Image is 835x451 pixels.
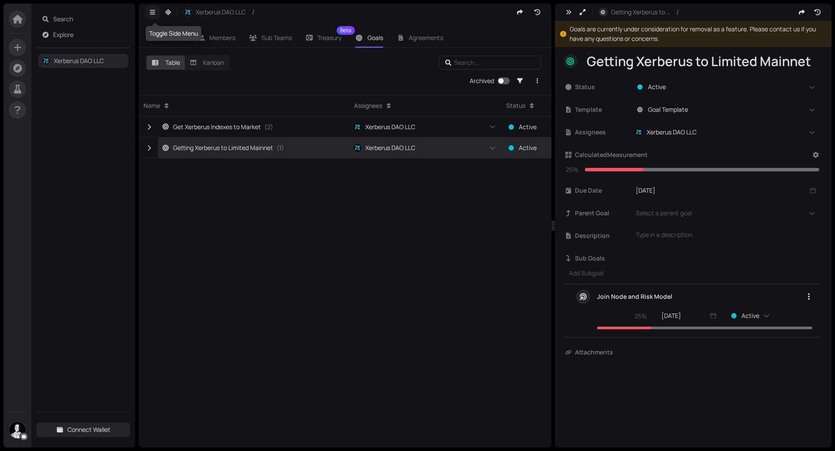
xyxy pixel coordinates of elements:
[354,101,382,110] div: Assignees
[209,33,235,42] span: Members
[144,101,160,110] div: Name
[365,122,415,132] span: Xerberus DAO LLC
[575,208,631,218] span: Parent Goal
[337,26,355,35] sup: Beta
[597,292,672,301] div: Join Node and Risk Model
[560,31,566,37] span: exclamation-circle
[575,347,631,357] span: Attachments
[367,33,383,42] span: Goals
[261,33,292,42] span: Sub Teams
[575,150,648,160] span: Calculated Measurement
[575,231,631,241] span: Description
[611,7,670,17] span: Getting Xerberus to Limited Mainnet
[37,423,130,437] button: Connect Wallet
[162,138,332,158] a: Getting Xerberus to Limited Mainnet(1)
[179,5,250,19] button: Xerberus DAO LLC
[67,425,110,434] span: Connect Wallet
[570,24,826,43] div: Goals are currently under consideration for removal as a feature. Please contact us if you have a...
[636,186,808,195] input: 2025-05-31
[661,311,708,321] input: 2025-02-28
[53,30,73,39] a: Explore
[196,7,246,17] span: Xerberus DAO LLC
[317,35,341,41] span: Treasury
[564,266,819,280] input: Add Subgoal
[519,122,537,132] span: Active
[365,143,415,153] span: Xerberus DAO LLC
[575,105,631,114] span: Template
[277,143,284,153] span: ( 1 )
[632,309,650,323] input: Add value
[635,128,643,136] img: HgCiZ4BMi_.jpeg
[454,58,529,67] input: Search...
[575,254,821,263] span: Sub Goals
[648,105,688,114] span: Goal Template
[648,82,666,92] span: Active
[162,117,332,137] a: Get Xerberus Indexes to Market(2)
[184,8,192,16] img: HgCiZ4BMi_.jpeg
[595,5,675,19] button: Getting Xerberus to Limited Mainnet
[53,12,125,26] span: Search
[519,143,537,153] span: Active
[54,57,104,65] a: Xerberus DAO LLC
[636,230,816,240] div: Type in a description
[470,76,494,86] div: Archived
[564,163,581,177] input: Add value
[575,127,631,137] span: Assignees
[633,208,692,218] span: Select a parent goal
[741,311,759,321] span: Active
[647,127,697,137] span: Xerberus DAO LLC
[354,123,361,131] img: HgCiZ4BMi_.jpeg
[162,143,273,153] div: Getting Xerberus to Limited Mainnet
[162,122,261,132] div: Get Xerberus Indexes to Market
[506,101,525,110] div: Status
[587,53,817,70] div: Getting Xerberus to Limited Mainnet
[575,82,631,92] span: Status
[575,186,631,195] span: Due Date
[9,422,26,438] img: cd1bdff4a6898490fdad0acdf07ce74f.png
[409,33,443,42] span: Agreements
[264,122,273,132] span: ( 2 )
[354,144,361,152] img: HgCiZ4BMi_.jpeg
[146,26,201,41] div: Toggle Side Menu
